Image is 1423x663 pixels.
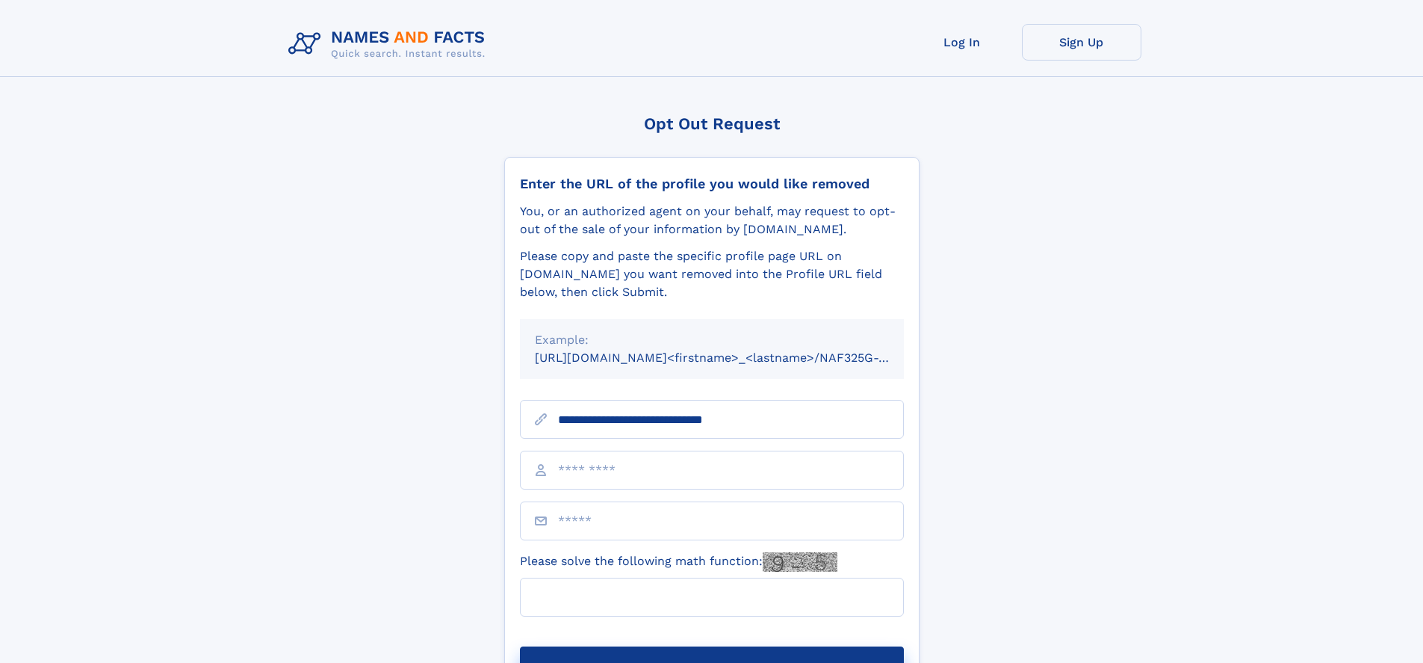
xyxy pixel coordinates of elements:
div: Please copy and paste the specific profile page URL on [DOMAIN_NAME] you want removed into the Pr... [520,247,904,301]
div: You, or an authorized agent on your behalf, may request to opt-out of the sale of your informatio... [520,203,904,238]
img: Logo Names and Facts [282,24,497,64]
a: Sign Up [1022,24,1141,61]
label: Please solve the following math function: [520,552,837,572]
a: Log In [902,24,1022,61]
small: [URL][DOMAIN_NAME]<firstname>_<lastname>/NAF325G-xxxxxxxx [535,351,932,365]
div: Example: [535,331,889,349]
div: Opt Out Request [504,114,920,133]
div: Enter the URL of the profile you would like removed [520,176,904,192]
